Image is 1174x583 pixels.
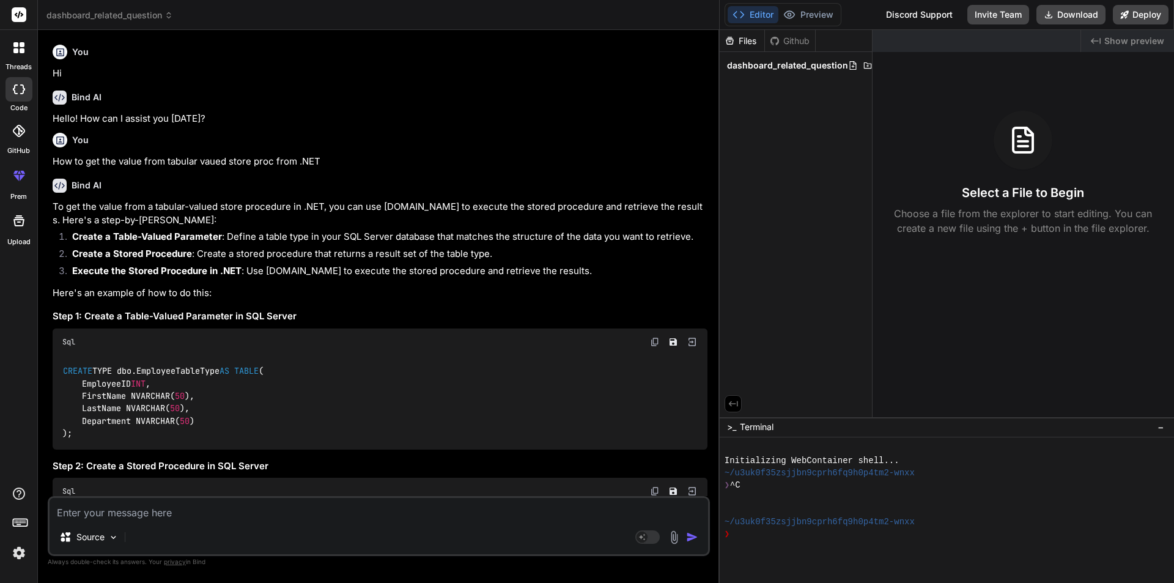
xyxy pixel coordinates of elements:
button: Deploy [1113,5,1168,24]
span: 50 [180,415,190,426]
span: INT [131,378,146,389]
span: ^C [730,479,740,491]
div: Discord Support [879,5,960,24]
span: dashboard_related_question [46,9,173,21]
img: icon [686,531,698,543]
img: Open in Browser [687,336,698,347]
p: Here's an example of how to do this: [53,286,707,300]
span: Initializing WebContainer shell... [725,455,899,467]
p: Choose a file from the explorer to start editing. You can create a new file using the + button in... [886,206,1160,236]
p: : Define a table type in your SQL Server database that matches the structure of the data you want... [72,230,707,244]
span: ~/u3uk0f35zsjjbn9cprh6fq9h0p4tm2-wnxx [725,467,915,479]
p: Always double-check its answers. Your in Bind [48,556,710,568]
span: ~/u3uk0f35zsjjbn9cprh6fq9h0p4tm2-wnxx [725,516,915,528]
span: ❯ [725,528,730,540]
div: Github [765,35,815,47]
span: TABLE [234,366,259,377]
button: Save file [665,333,682,351]
p: Source [76,531,105,543]
p: Hello! How can I assist you [DATE]? [53,112,707,126]
button: Preview [778,6,838,23]
span: 50 [175,390,185,401]
p: : Use [DOMAIN_NAME] to execute the stored procedure and retrieve the results. [72,264,707,278]
h6: You [72,134,89,146]
label: code [10,103,28,113]
label: GitHub [7,146,30,156]
span: Sql [62,337,75,347]
h6: You [72,46,89,58]
p: : Create a stored procedure that returns a result set of the table type. [72,247,707,261]
span: ❯ [725,479,730,491]
h3: Step 1: Create a Table-Valued Parameter in SQL Server [53,310,707,324]
img: attachment [667,530,681,544]
span: AS [220,366,229,377]
h3: Step 2: Create a Stored Procedure in SQL Server [53,459,707,473]
span: Show preview [1104,35,1164,47]
p: To get the value from a tabular-valued store procedure in .NET, you can use [DOMAIN_NAME] to exec... [53,200,707,228]
button: Download [1036,5,1106,24]
label: Upload [7,237,31,247]
code: TYPE dbo.EmployeeTableType ( EmployeeID , FirstName NVARCHAR( ), LastName NVARCHAR( ), Department... [62,365,264,440]
span: CREATE [63,366,92,377]
img: Open in Browser [687,486,698,497]
button: Save file [665,483,682,500]
label: prem [10,191,27,202]
h6: Bind AI [72,179,102,191]
div: Files [720,35,764,47]
span: Terminal [740,421,773,433]
span: >_ [727,421,736,433]
button: − [1155,417,1167,437]
img: copy [650,486,660,496]
h3: Select a File to Begin [962,184,1084,201]
p: Hi [53,67,707,81]
img: copy [650,337,660,347]
span: 50 [170,403,180,414]
span: − [1157,421,1164,433]
h6: Bind AI [72,91,102,103]
img: Pick Models [108,532,119,543]
button: Invite Team [967,5,1029,24]
strong: Create a Table-Valued Parameter [72,231,222,242]
span: dashboard_related_question [727,59,848,72]
button: Editor [728,6,778,23]
p: How to get the value from tabular vaued store proc from .NET [53,155,707,169]
strong: Execute the Stored Procedure in .NET [72,265,242,277]
label: threads [6,62,32,72]
span: Sql [62,486,75,496]
img: settings [9,543,29,563]
span: privacy [164,558,186,565]
strong: Create a Stored Procedure [72,248,192,259]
